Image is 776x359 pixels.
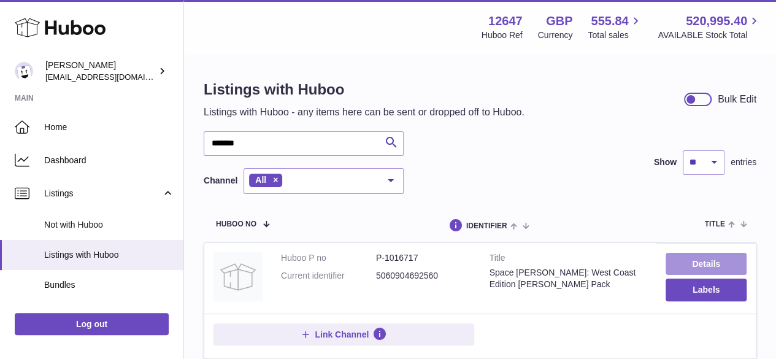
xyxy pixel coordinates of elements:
a: Details [666,253,747,275]
span: AVAILABLE Stock Total [658,29,761,41]
strong: Title [490,252,648,267]
span: Not with Huboo [44,219,174,231]
label: Show [654,156,677,168]
span: Listings [44,188,161,199]
span: Dashboard [44,155,174,166]
span: 555.84 [591,13,628,29]
dd: 5060904692560 [376,270,471,282]
div: Huboo Ref [482,29,523,41]
div: Currency [538,29,573,41]
span: identifier [466,222,507,230]
span: Total sales [588,29,642,41]
div: Bulk Edit [718,93,756,106]
span: title [704,220,724,228]
div: Space [PERSON_NAME]: West Coast Edition [PERSON_NAME] Pack [490,267,648,290]
a: Log out [15,313,169,335]
span: All [255,175,266,185]
span: 520,995.40 [686,13,747,29]
strong: 12647 [488,13,523,29]
span: Home [44,122,174,133]
dt: Current identifier [281,270,376,282]
span: Huboo no [216,220,256,228]
dd: P-1016717 [376,252,471,264]
button: Labels [666,279,747,301]
span: Bundles [44,279,174,291]
dt: Huboo P no [281,252,376,264]
p: Listings with Huboo - any items here can be sent or dropped off to Huboo. [204,106,524,119]
a: 520,995.40 AVAILABLE Stock Total [658,13,761,41]
span: Listings with Huboo [44,249,174,261]
h1: Listings with Huboo [204,80,524,99]
span: Link Channel [315,329,369,340]
a: 555.84 Total sales [588,13,642,41]
span: [EMAIL_ADDRESS][DOMAIN_NAME] [45,72,180,82]
div: [PERSON_NAME] [45,60,156,83]
label: Channel [204,175,237,187]
span: entries [731,156,756,168]
img: Space Hopper: West Coast Edition Pinter Pack [213,252,263,301]
img: internalAdmin-12647@internal.huboo.com [15,62,33,80]
button: Link Channel [213,323,474,345]
strong: GBP [546,13,572,29]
